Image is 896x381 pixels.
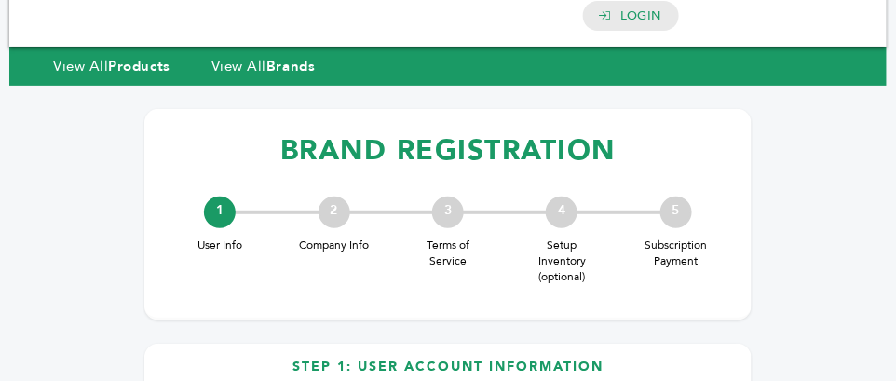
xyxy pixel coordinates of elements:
h1: BRAND REGISTRATION [163,123,733,178]
div: 1 [204,197,236,228]
span: Subscription Payment [639,238,713,269]
a: Login [620,7,661,24]
div: 4 [546,197,577,228]
span: User Info [183,238,257,253]
span: Terms of Service [411,238,485,269]
strong: Products [108,57,170,75]
div: 5 [660,197,692,228]
strong: Brands [266,57,315,75]
div: 3 [432,197,464,228]
div: 2 [319,197,350,228]
a: View AllBrands [211,57,316,75]
span: Setup Inventory (optional) [524,238,599,284]
a: View AllProducts [53,57,170,75]
span: Company Info [297,238,372,253]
